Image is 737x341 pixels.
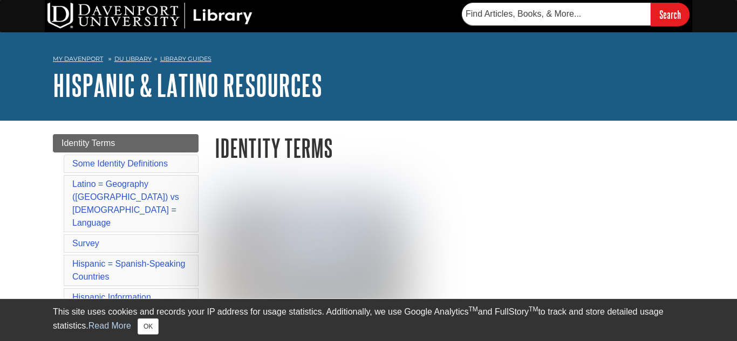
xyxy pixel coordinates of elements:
[72,259,185,281] a: Hispanic = Spanish-Speaking Countries
[651,3,690,26] input: Search
[53,52,684,69] nav: breadcrumb
[53,54,103,64] a: My Davenport
[53,305,684,335] div: This site uses cookies and records your IP address for usage statistics. Additionally, we use Goo...
[72,293,151,302] a: Hispanic Information
[53,134,199,152] a: Identity Terms
[47,3,253,29] img: DU Library
[53,68,322,102] a: Hispanic & Latino Resources
[468,305,477,313] sup: TM
[215,134,684,162] h1: Identity Terms
[529,305,538,313] sup: TM
[88,321,131,330] a: Read More
[114,55,152,62] a: DU Library
[215,197,404,322] img: Dia de los Muertos Flags
[462,3,690,26] form: Searches DU Library's articles, books, and more
[72,239,99,248] a: Survey
[72,159,168,168] a: Some Identity Definitions
[138,318,159,335] button: Close
[160,55,211,62] a: Library Guides
[62,138,115,148] span: Identity Terms
[462,3,651,25] input: Find Articles, Books, & More...
[72,179,179,227] a: Latino = Geography ([GEOGRAPHIC_DATA]) vs [DEMOGRAPHIC_DATA] = Language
